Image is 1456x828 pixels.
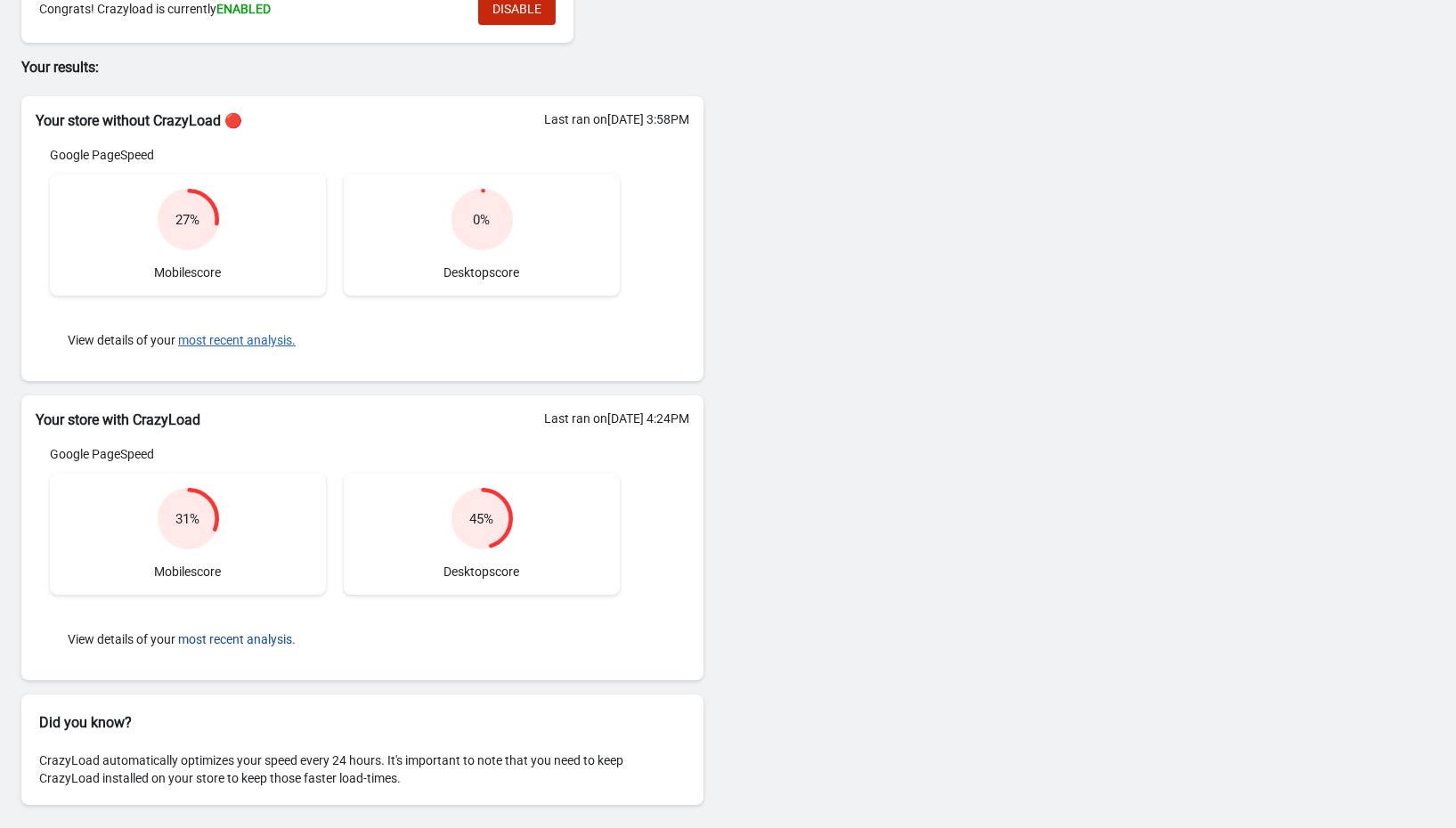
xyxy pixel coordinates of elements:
button: most recent analysis. [178,632,296,646]
h2: Your store with CrazyLoad [36,410,689,431]
div: Last ran on [DATE] 3:58PM [544,110,689,128]
div: 0 % [474,211,491,229]
div: 31 % [176,510,200,528]
div: View details of your [50,613,620,666]
div: Desktop score [344,175,620,296]
h2: Did you know? [39,712,686,734]
p: Your results: [21,57,704,78]
div: Mobile score [50,474,326,595]
div: Google PageSpeed [50,146,620,164]
span: DISABLE [492,2,541,16]
div: CrazyLoad automatically optimizes your speed every 24 hours. It's important to note that you need... [21,734,704,805]
span: ENABLED [216,2,271,16]
div: 45 % [470,510,494,528]
h2: Your store without CrazyLoad 🔴 [36,110,689,132]
div: View details of your [50,313,620,367]
div: Last ran on [DATE] 4:24PM [544,410,689,427]
div: 27 % [176,211,200,229]
div: Google PageSpeed [50,445,620,463]
div: Desktop score [344,474,620,595]
div: Mobile score [50,175,326,296]
button: most recent analysis. [178,333,296,347]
